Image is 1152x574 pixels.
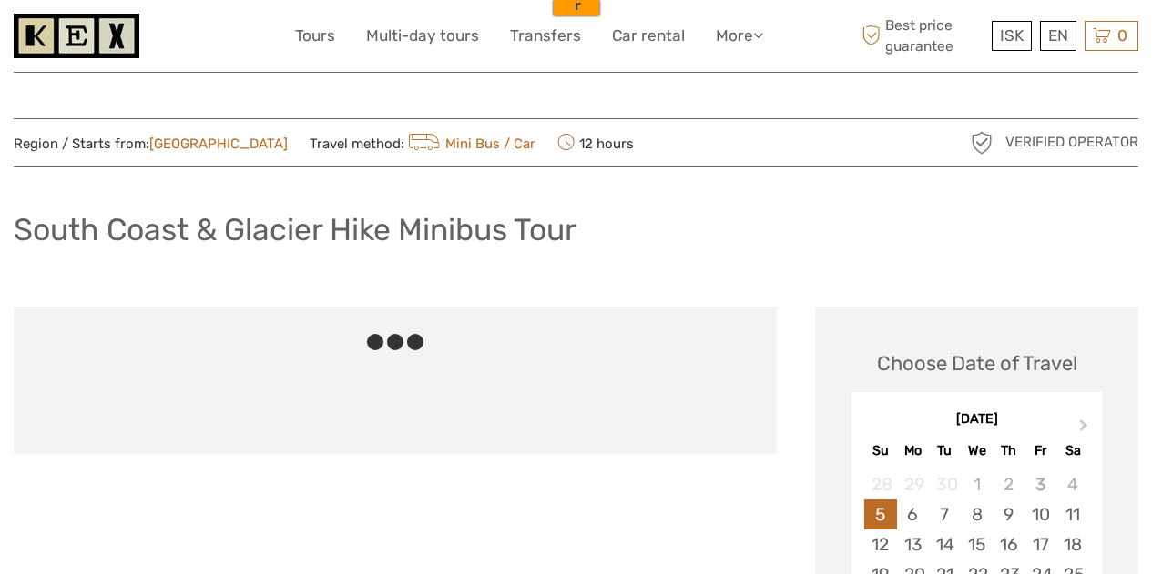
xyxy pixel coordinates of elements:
[851,410,1102,429] div: [DATE]
[404,136,535,152] a: Mini Bus / Car
[897,438,929,463] div: Mo
[366,23,479,49] a: Multi-day tours
[1056,438,1088,463] div: Sa
[14,135,288,154] span: Region / Starts from:
[14,211,576,248] h1: South Coast & Glacier Hike Minibus Tour
[310,130,535,156] span: Travel method:
[967,128,996,157] img: verified_operator_grey_128.png
[716,23,763,49] a: More
[961,529,993,559] div: Choose Wednesday, October 15th, 2025
[510,23,581,49] a: Transfers
[295,23,335,49] a: Tours
[929,469,961,499] div: Not available Tuesday, September 30th, 2025
[612,23,685,49] a: Car rental
[929,438,961,463] div: Tu
[1115,26,1130,45] span: 0
[864,438,896,463] div: Su
[1005,133,1138,152] span: Verified Operator
[1000,26,1024,45] span: ISK
[993,438,1025,463] div: Th
[149,136,288,152] a: [GEOGRAPHIC_DATA]
[1056,499,1088,529] div: Choose Saturday, October 11th, 2025
[897,499,929,529] div: Choose Monday, October 6th, 2025
[1071,415,1100,444] button: Next Month
[897,469,929,499] div: Not available Monday, September 29th, 2025
[961,499,993,529] div: Choose Wednesday, October 8th, 2025
[993,469,1025,499] div: Not available Thursday, October 2nd, 2025
[857,15,987,55] span: Best price guarantee
[557,130,634,156] span: 12 hours
[1056,469,1088,499] div: Not available Saturday, October 4th, 2025
[929,529,961,559] div: Choose Tuesday, October 14th, 2025
[14,14,139,58] img: 1261-44dab5bb-39f8-40da-b0c2-4d9fce00897c_logo_small.jpg
[929,499,961,529] div: Choose Tuesday, October 7th, 2025
[1040,21,1076,51] div: EN
[961,438,993,463] div: We
[993,499,1025,529] div: Choose Thursday, October 9th, 2025
[993,529,1025,559] div: Choose Thursday, October 16th, 2025
[864,499,896,529] div: Choose Sunday, October 5th, 2025
[1056,529,1088,559] div: Choose Saturday, October 18th, 2025
[864,529,896,559] div: Choose Sunday, October 12th, 2025
[864,469,896,499] div: Not available Sunday, September 28th, 2025
[897,529,929,559] div: Choose Monday, October 13th, 2025
[877,349,1077,378] div: Choose Date of Travel
[1025,499,1056,529] div: Choose Friday, October 10th, 2025
[1025,529,1056,559] div: Choose Friday, October 17th, 2025
[961,469,993,499] div: Not available Wednesday, October 1st, 2025
[1025,469,1056,499] div: Not available Friday, October 3rd, 2025
[1025,438,1056,463] div: Fr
